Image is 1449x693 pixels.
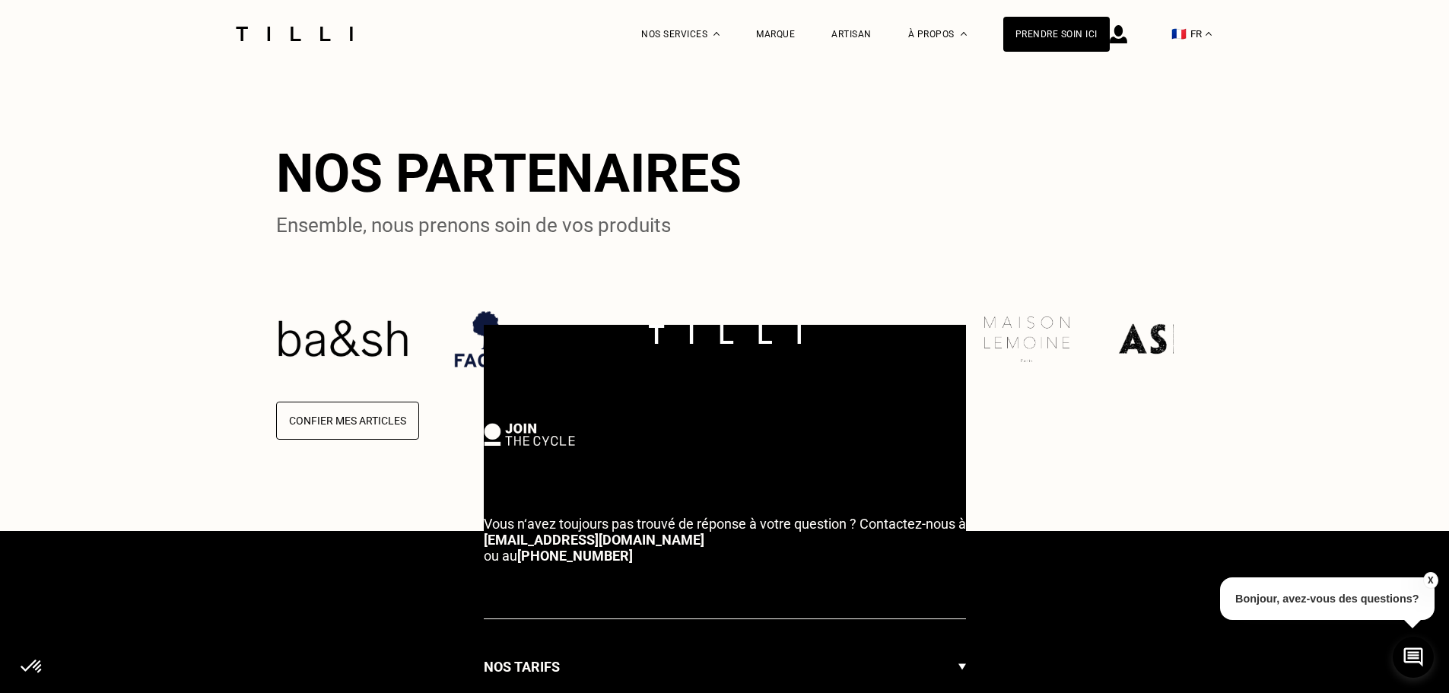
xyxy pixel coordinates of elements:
p: Ensemble, nous prenons soin de vos produits [276,211,1174,240]
button: X [1422,572,1438,589]
img: icône connexion [1110,25,1127,43]
h3: Nos tarifs [484,656,560,679]
a: Marque [756,29,795,40]
img: Bash, retouches Paris [276,301,410,377]
img: Maison Lemoine, retouches d’ourlets de rideaux [984,316,1069,362]
p: ou au [484,516,966,564]
img: Madura, retouches d’ourlets de rideaux [828,328,946,351]
img: couturière Toulouse [562,312,790,367]
img: menu déroulant [1206,32,1212,36]
img: Asphalte, retouches Paris [1107,313,1336,365]
img: Logo du service de couturière Tilli [230,27,358,41]
span: Vous n‘avez toujours pas trouvé de réponse à votre question ? Contactez-nous à [484,516,966,532]
a: Confier mes articles [276,402,1174,440]
img: Menu déroulant à propos [961,32,967,36]
a: Prendre soin ici [1003,17,1110,52]
img: Flèche menu déroulant [958,642,966,692]
a: [PHONE_NUMBER] [517,548,633,564]
img: logo Join The Cycle [484,423,575,446]
a: Artisan [831,29,872,40]
button: Confier mes articles [276,402,419,440]
img: Menu déroulant [713,32,720,36]
h2: Nos partenaires [276,142,1174,205]
img: Faguo, retoucherie avec des couturières [448,301,524,377]
a: [EMAIL_ADDRESS][DOMAIN_NAME] [484,532,704,548]
p: Bonjour, avez-vous des questions? [1220,577,1435,620]
span: 🇫🇷 [1171,27,1187,41]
